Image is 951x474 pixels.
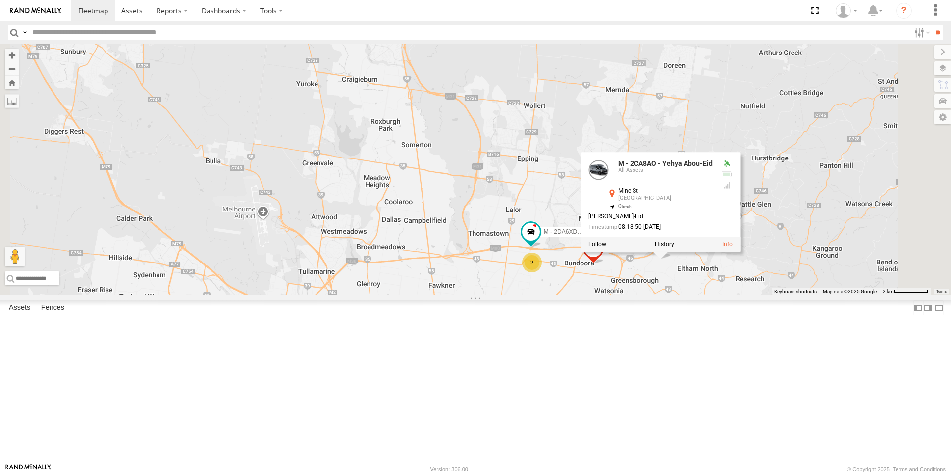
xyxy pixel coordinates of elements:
a: View Asset Details [588,160,608,180]
div: [PERSON_NAME]-Eid [588,214,713,220]
span: 0 [618,203,632,210]
i: ? [896,3,912,19]
label: Hide Summary Table [934,300,944,315]
label: Search Query [21,25,29,40]
div: 2 [522,253,542,272]
a: Visit our Website [5,464,51,474]
img: rand-logo.svg [10,7,61,14]
div: Mine St [618,188,713,194]
label: Dock Summary Table to the Right [923,300,933,315]
button: Zoom out [5,62,19,76]
span: M - 2DA6XD - [PERSON_NAME] [544,228,632,235]
a: View Asset Details [722,241,733,248]
a: Terms (opens in new tab) [936,290,947,294]
label: Dock Summary Table to the Left [913,300,923,315]
div: Tye Clark [832,3,861,18]
label: Search Filter Options [910,25,932,40]
div: © Copyright 2025 - [847,466,946,472]
button: Zoom in [5,49,19,62]
button: Keyboard shortcuts [774,288,817,295]
label: Assets [4,301,35,315]
div: Version: 306.00 [430,466,468,472]
label: View Asset History [655,241,674,248]
span: 2 km [883,289,894,294]
button: Drag Pegman onto the map to open Street View [5,247,25,266]
div: Valid GPS Fix [721,160,733,168]
label: Measure [5,94,19,108]
a: M - 2CA8AO - Yehya Abou-Eid [618,159,713,167]
label: Map Settings [934,110,951,124]
button: Zoom Home [5,76,19,89]
span: Map data ©2025 Google [823,289,877,294]
label: Fences [36,301,69,315]
button: Map Scale: 2 km per 66 pixels [880,288,931,295]
div: [GEOGRAPHIC_DATA] [618,195,713,201]
a: Terms and Conditions [893,466,946,472]
div: All Assets [618,168,713,174]
div: No voltage information received from this device. [721,171,733,179]
label: Realtime tracking of Asset [588,241,606,248]
div: GSM Signal = 4 [721,181,733,189]
div: Date/time of location update [588,224,713,231]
